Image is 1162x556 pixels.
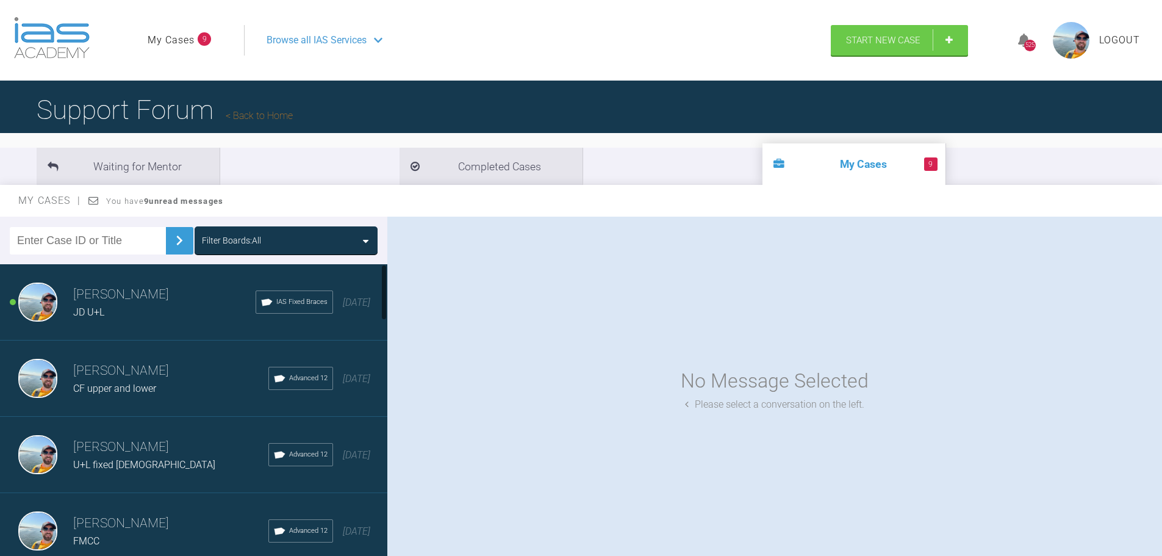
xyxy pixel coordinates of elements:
li: Completed Cases [400,148,583,185]
span: You have [106,197,224,206]
li: Waiting for Mentor [37,148,220,185]
a: Logout [1099,32,1140,48]
img: Owen Walls [18,283,57,322]
strong: 9 unread messages [144,197,223,206]
span: Start New Case [846,35,920,46]
div: Filter Boards: All [202,234,261,247]
span: Advanced 12 [289,373,328,384]
div: Please select a conversation on the left. [685,397,864,413]
span: My Cases [18,195,81,206]
h3: [PERSON_NAME] [73,361,268,381]
span: JD U+L [73,306,104,318]
a: My Cases [148,32,195,48]
span: U+L fixed [DEMOGRAPHIC_DATA] [73,459,215,471]
span: IAS Fixed Braces [276,297,328,308]
img: profile.png [1053,22,1089,59]
span: Browse all IAS Services [267,32,367,48]
h3: [PERSON_NAME] [73,437,268,458]
span: Advanced 12 [289,525,328,536]
div: 525 [1024,40,1036,51]
a: Back to Home [226,110,293,121]
img: Owen Walls [18,435,57,474]
span: CF upper and lower [73,383,156,394]
h3: [PERSON_NAME] [73,284,256,305]
span: [DATE] [343,373,370,385]
input: Enter Case ID or Title [10,227,166,255]
li: My Cases [762,143,945,185]
span: [DATE] [343,449,370,461]
img: logo-light.3e3ef733.png [14,17,90,59]
span: FMCC [73,535,99,547]
img: Owen Walls [18,359,57,398]
a: Start New Case [831,25,968,56]
h3: [PERSON_NAME] [73,513,268,534]
span: Advanced 12 [289,449,328,460]
h1: Support Forum [37,88,293,131]
img: chevronRight.28bd32b0.svg [170,231,189,250]
span: 9 [198,32,211,46]
span: 9 [924,157,938,171]
div: No Message Selected [681,366,869,397]
img: Owen Walls [18,511,57,551]
span: [DATE] [343,297,370,308]
span: [DATE] [343,525,370,537]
